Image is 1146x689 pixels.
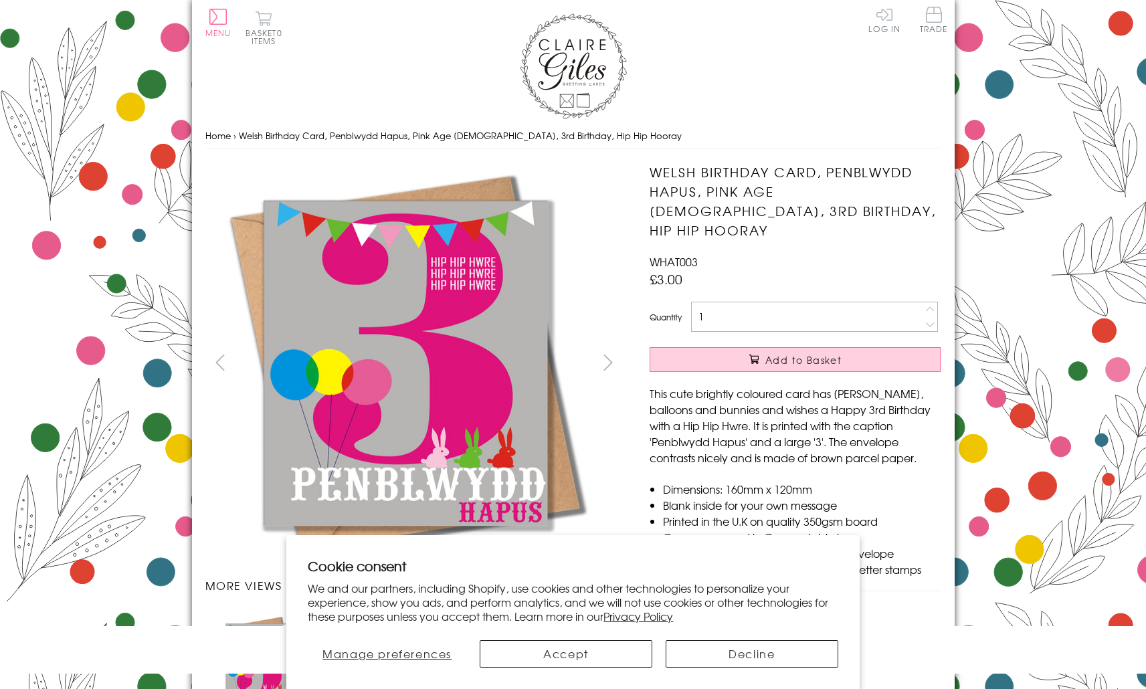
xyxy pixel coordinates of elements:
[205,122,941,150] nav: breadcrumbs
[593,347,623,377] button: next
[663,513,941,529] li: Printed in the U.K on quality 350gsm board
[308,640,466,668] button: Manage preferences
[322,646,452,662] span: Manage preferences
[205,9,231,37] button: Menu
[480,640,652,668] button: Accept
[205,27,231,39] span: Menu
[205,577,624,593] h3: More views
[650,347,941,372] button: Add to Basket
[663,529,941,545] li: Comes wrapped in Compostable bag
[308,581,838,623] p: We and our partners, including Shopify, use cookies and other technologies to personalize your ex...
[663,481,941,497] li: Dimensions: 160mm x 120mm
[650,270,682,288] span: £3.00
[603,608,673,624] a: Privacy Policy
[920,7,948,33] span: Trade
[666,640,838,668] button: Decline
[205,347,235,377] button: prev
[205,163,607,564] img: Welsh Birthday Card, Penblwydd Hapus, Pink Age 3, 3rd Birthday, Hip Hip Hooray
[663,497,941,513] li: Blank inside for your own message
[246,11,282,45] button: Basket0 items
[205,129,231,142] a: Home
[650,163,941,239] h1: Welsh Birthday Card, Penblwydd Hapus, Pink Age [DEMOGRAPHIC_DATA], 3rd Birthday, Hip Hip Hooray
[520,13,627,119] img: Claire Giles Greetings Cards
[650,311,682,323] label: Quantity
[650,385,941,466] p: This cute brightly coloured card has [PERSON_NAME], balloons and bunnies and wishes a Happy 3rd B...
[233,129,236,142] span: ›
[308,557,838,575] h2: Cookie consent
[920,7,948,35] a: Trade
[868,7,900,33] a: Log In
[239,129,682,142] span: Welsh Birthday Card, Penblwydd Hapus, Pink Age [DEMOGRAPHIC_DATA], 3rd Birthday, Hip Hip Hooray
[252,27,282,47] span: 0 items
[650,254,698,270] span: WHAT003
[765,353,842,367] span: Add to Basket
